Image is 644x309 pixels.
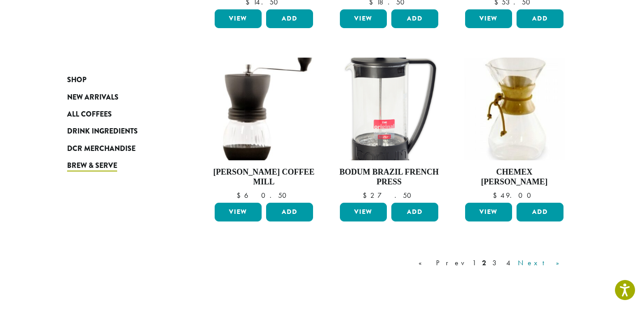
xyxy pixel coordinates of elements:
[363,191,370,200] span: $
[212,58,315,160] img: Hario-Coffee-Mill-1-300x300.jpg
[67,106,174,123] a: All Coffees
[67,92,119,103] span: New Arrivals
[67,143,136,154] span: DCR Merchandise
[67,123,174,140] a: Drink Ingredients
[480,258,488,268] a: 2
[67,71,174,88] a: Shop
[493,191,500,200] span: $
[67,140,174,157] a: DCR Merchandise
[237,191,291,200] bdi: 60.50
[338,167,441,187] h4: Bodum Brazil French Press
[463,167,566,187] h4: Chemex [PERSON_NAME]
[67,109,112,120] span: All Coffees
[464,58,565,160] img: Chemex-e1551572504514-293x300.jpg
[67,75,86,86] span: Shop
[463,58,566,199] a: Chemex [PERSON_NAME] $49.00
[67,126,138,137] span: Drink Ingredients
[465,203,512,221] a: View
[215,9,262,28] a: View
[340,203,387,221] a: View
[67,157,174,174] a: Brew & Serve
[391,9,438,28] button: Add
[465,9,512,28] a: View
[516,258,568,268] a: Next »
[391,203,438,221] button: Add
[493,191,535,200] bdi: 49.00
[417,258,468,268] a: « Prev
[470,258,478,268] a: 1
[338,58,441,160] img: Bodum-French-Press-300x300.png
[212,167,315,187] h4: [PERSON_NAME] Coffee Mill
[363,191,415,200] bdi: 27.50
[340,9,387,28] a: View
[517,203,563,221] button: Add
[237,191,244,200] span: $
[266,9,313,28] button: Add
[517,9,563,28] button: Add
[67,88,174,105] a: New Arrivals
[67,160,117,171] span: Brew & Serve
[215,203,262,221] a: View
[504,258,513,268] a: 4
[338,58,441,199] a: Bodum Brazil French Press $27.50
[266,203,313,221] button: Add
[491,258,502,268] a: 3
[212,58,315,199] a: [PERSON_NAME] Coffee Mill $60.50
